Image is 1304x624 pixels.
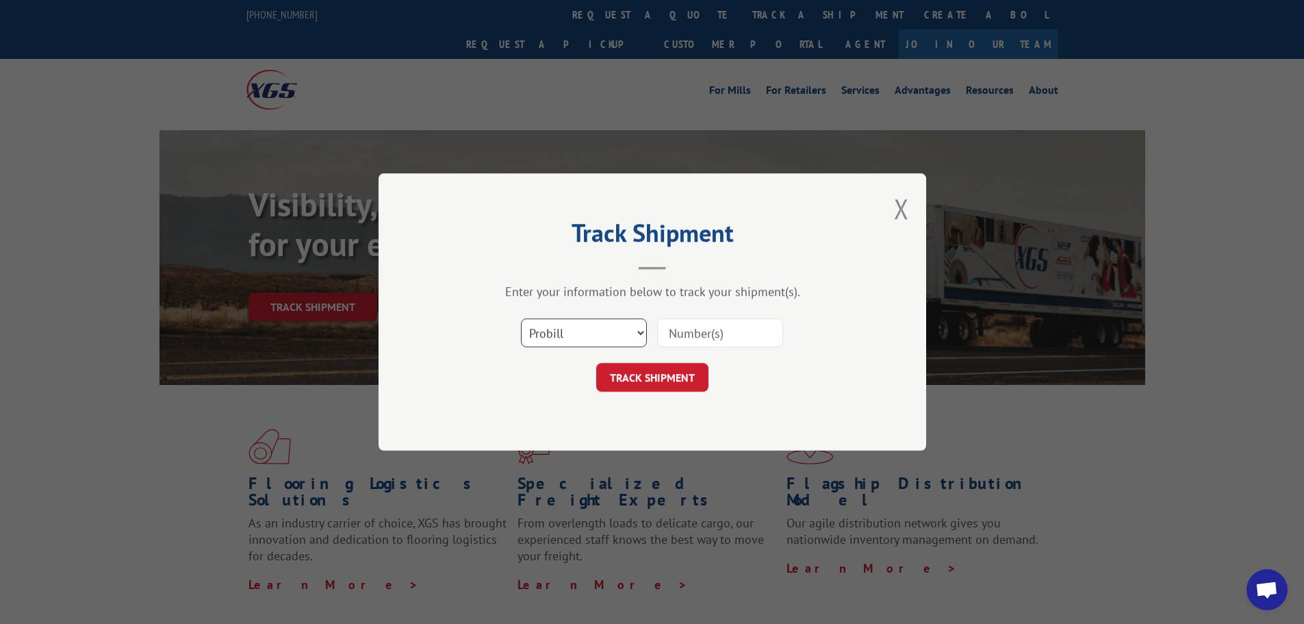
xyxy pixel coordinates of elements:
input: Number(s) [657,319,783,347]
div: Open chat [1247,569,1288,610]
h2: Track Shipment [447,223,858,249]
button: Close modal [894,190,909,227]
div: Enter your information below to track your shipment(s). [447,284,858,299]
button: TRACK SHIPMENT [596,363,708,392]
